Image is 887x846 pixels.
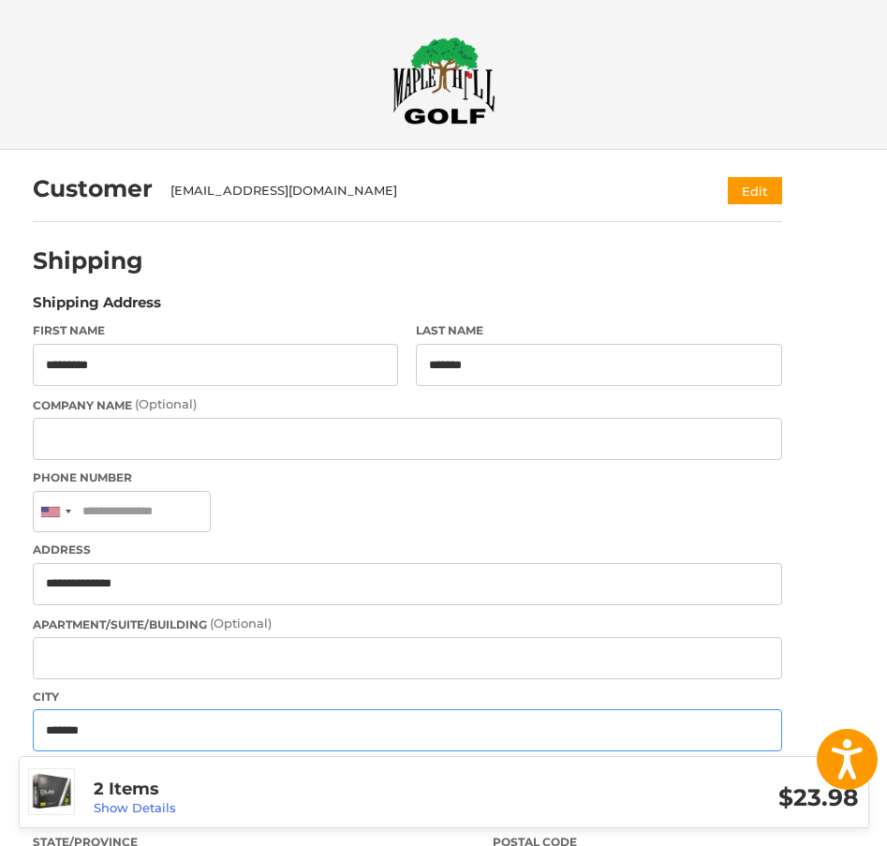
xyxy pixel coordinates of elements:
[210,616,272,631] small: (Optional)
[94,800,176,815] a: Show Details
[416,322,781,339] label: Last Name
[732,795,887,846] iframe: Google Customer Reviews
[476,783,859,812] h3: $23.98
[170,182,691,200] div: [EMAIL_ADDRESS][DOMAIN_NAME]
[33,292,161,322] legend: Shipping Address
[135,396,197,411] small: (Optional)
[33,246,143,275] h2: Shipping
[33,322,398,339] label: First Name
[33,469,782,486] label: Phone Number
[94,779,477,800] h3: 2 Items
[728,177,782,204] button: Edit
[392,37,495,125] img: Maple Hill Golf
[29,769,74,814] img: Wilson Staff DUO Soft Golf Balls - Prior Generation
[33,174,153,203] h2: Customer
[33,689,782,705] label: City
[33,395,782,414] label: Company Name
[33,542,782,558] label: Address
[34,492,77,532] div: United States: +1
[33,615,782,633] label: Apartment/Suite/Building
